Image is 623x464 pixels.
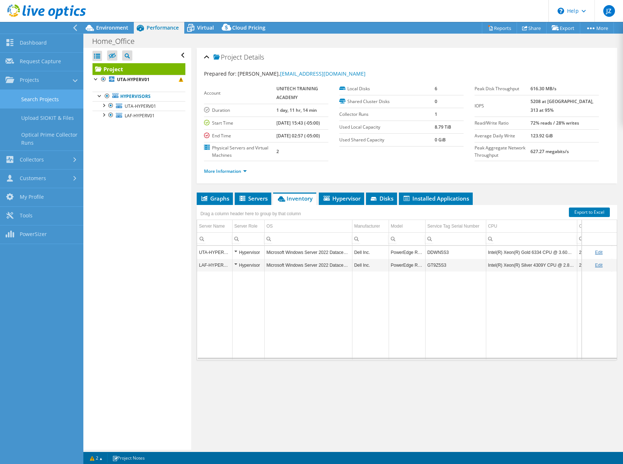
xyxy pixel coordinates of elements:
[276,133,320,139] b: [DATE] 02:57 (-05:00)
[276,148,279,155] b: 2
[204,168,247,174] a: More Information
[482,22,517,34] a: Reports
[92,63,185,75] a: Project
[475,85,531,92] label: Peak Disk Throughput
[339,123,435,131] label: Used Local Capacity
[425,220,486,233] td: Service Tag Serial Number Column
[234,248,263,257] div: Hypervisor
[486,232,577,245] td: Column CPU, Filter cell
[234,222,257,231] div: Server Role
[147,24,179,31] span: Performance
[85,453,107,463] a: 2
[232,259,264,271] td: Column Server Role, Value Hypervisor
[322,195,360,202] span: Hypervisor
[264,232,352,245] td: Column OS, Filter cell
[197,205,617,360] div: Data grid
[580,22,614,34] a: More
[531,120,579,126] b: 72% reads / 28% writes
[352,232,389,245] td: Column Manufacturer, Filter cell
[200,195,229,202] span: Graphs
[92,101,185,111] a: UTA-HYPERV01
[277,195,313,202] span: Inventory
[488,222,497,231] div: CPU
[435,137,446,143] b: 0 GiB
[577,246,612,259] td: Column CPU Sockets, Value 2
[92,92,185,101] a: Hypervisors
[96,24,128,31] span: Environment
[280,70,366,77] a: [EMAIL_ADDRESS][DOMAIN_NAME]
[197,24,214,31] span: Virtual
[475,144,531,159] label: Peak Aggregate Network Throughput
[199,209,303,219] div: Drag a column header here to group by that column
[435,85,437,92] b: 6
[389,220,425,233] td: Model Column
[276,85,318,100] b: UNITECH TRAINING ACADEMY
[204,132,276,140] label: End Time
[579,222,605,231] div: CPU Sockets
[577,259,612,271] td: Column CPU Sockets, Value 2
[435,111,437,117] b: 1
[264,259,352,271] td: Column OS, Value Microsoft Windows Server 2022 Datacenter
[352,259,389,271] td: Column Manufacturer, Value Dell Inc.
[577,232,612,245] td: Column CPU Sockets, Filter cell
[531,148,569,155] b: 627.27 megabits/s
[125,103,156,109] span: UTA-HYPERV01
[427,222,480,231] div: Service Tag Serial Number
[531,98,593,113] b: 5208 at [GEOGRAPHIC_DATA], 313 at 95%
[339,85,435,92] label: Local Disks
[517,22,547,34] a: Share
[232,24,265,31] span: Cloud Pricing
[403,195,469,202] span: Installed Applications
[197,259,232,271] td: Column Server Name, Value LAF-HYPERV01
[486,220,577,233] td: CPU Column
[197,220,232,233] td: Server Name Column
[486,259,577,271] td: Column CPU, Value Intel(R) Xeon(R) Silver 4309Y CPU @ 2.80GHz
[352,246,389,259] td: Column Manufacturer, Value Dell Inc.
[569,208,610,217] a: Export to Excel
[389,259,425,271] td: Column Model, Value PowerEdge R450
[475,132,531,140] label: Average Daily Write
[595,263,603,268] a: Edit
[339,111,435,118] label: Collector Runs
[197,246,232,259] td: Column Server Name, Value UTA-HYPERV01
[267,222,273,231] div: OS
[389,232,425,245] td: Column Model, Filter cell
[204,90,276,97] label: Account
[354,222,380,231] div: Manufacturer
[389,246,425,259] td: Column Model, Value PowerEdge R750
[486,246,577,259] td: Column CPU, Value Intel(R) Xeon(R) Gold 6334 CPU @ 3.60GHz
[232,246,264,259] td: Column Server Role, Value Hypervisor
[214,54,242,61] span: Project
[339,136,435,144] label: Used Shared Capacity
[125,113,155,119] span: LAF-HYPERV01
[558,8,564,14] svg: \n
[435,124,451,130] b: 8.79 TiB
[92,75,185,84] a: UTA-HYPERV01
[435,98,437,104] b: 0
[425,246,486,259] td: Column Service Tag Serial Number, Value DDWN5S3
[276,120,320,126] b: [DATE] 15:43 (-05:00)
[204,119,276,127] label: Start Time
[276,107,317,113] b: 1 day, 11 hr, 14 min
[244,53,264,61] span: Details
[475,119,531,127] label: Read/Write Ratio
[199,222,225,231] div: Server Name
[197,232,232,245] td: Column Server Name, Filter cell
[603,5,615,17] span: JZ
[425,259,486,271] td: Column Service Tag Serial Number, Value GT9Z5S3
[352,220,389,233] td: Manufacturer Column
[117,76,150,83] b: UTA-HYPERV01
[531,85,556,92] b: 616.30 MB/s
[531,133,553,139] b: 123.92 GiB
[234,261,263,270] div: Hypervisor
[264,220,352,233] td: OS Column
[370,195,393,202] span: Disks
[546,22,580,34] a: Export
[238,70,366,77] span: [PERSON_NAME],
[107,453,150,463] a: Project Notes
[577,220,612,233] td: CPU Sockets Column
[425,232,486,245] td: Column Service Tag Serial Number, Filter cell
[232,232,264,245] td: Column Server Role, Filter cell
[204,70,237,77] label: Prepared for:
[475,102,531,110] label: IOPS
